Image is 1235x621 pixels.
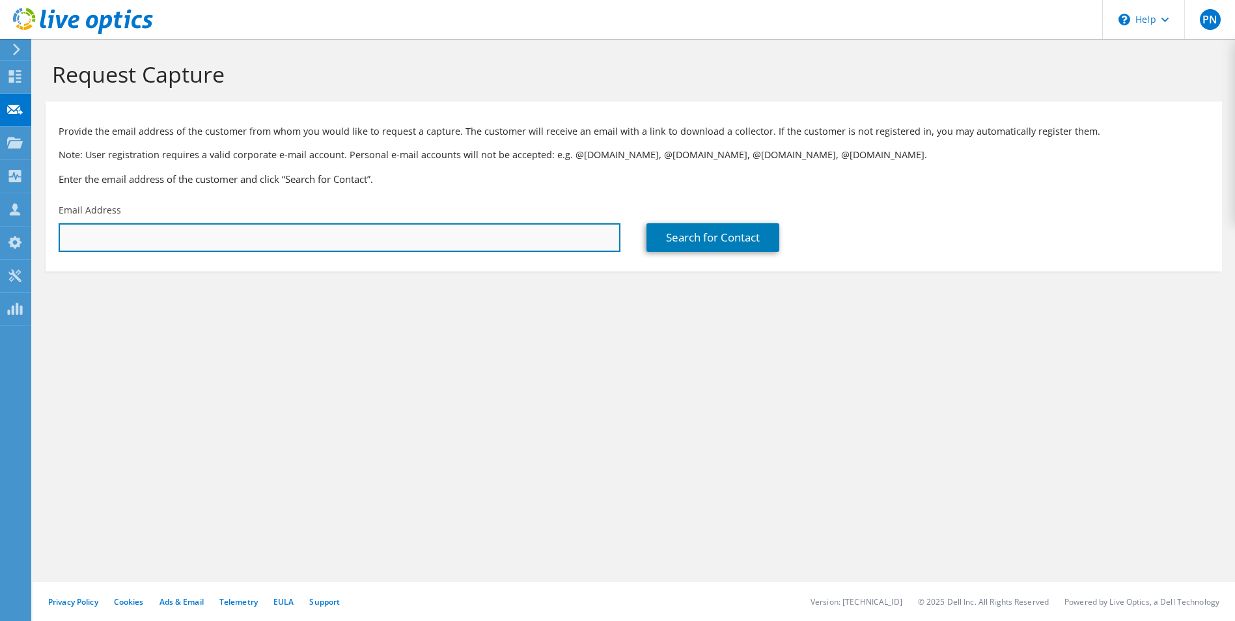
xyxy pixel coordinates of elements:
[1064,596,1219,607] li: Powered by Live Optics, a Dell Technology
[48,596,98,607] a: Privacy Policy
[1118,14,1130,25] svg: \n
[1200,9,1221,30] span: PN
[602,230,617,245] keeper-lock: Open Keeper Popup
[918,596,1049,607] li: © 2025 Dell Inc. All Rights Reserved
[59,172,1209,186] h3: Enter the email address of the customer and click “Search for Contact”.
[52,61,1209,88] h1: Request Capture
[646,223,779,252] a: Search for Contact
[59,124,1209,139] p: Provide the email address of the customer from whom you would like to request a capture. The cust...
[59,204,121,217] label: Email Address
[59,148,1209,162] p: Note: User registration requires a valid corporate e-mail account. Personal e-mail accounts will ...
[219,596,258,607] a: Telemetry
[114,596,144,607] a: Cookies
[273,596,294,607] a: EULA
[160,596,204,607] a: Ads & Email
[811,596,902,607] li: Version: [TECHNICAL_ID]
[309,596,340,607] a: Support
